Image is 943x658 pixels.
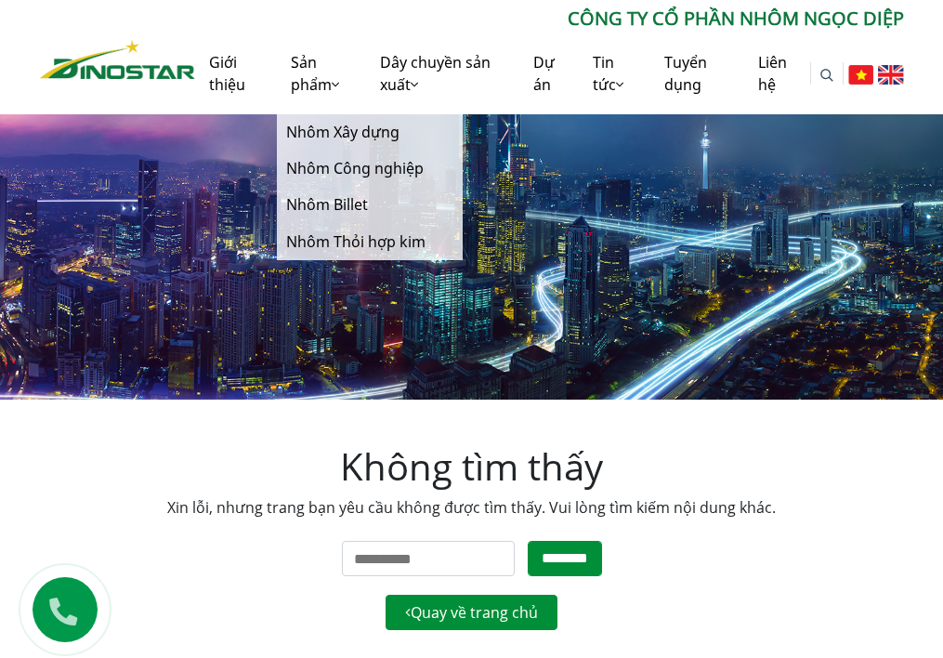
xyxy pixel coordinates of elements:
[195,33,276,114] a: Giới thiệu
[519,33,579,114] a: Dự án
[40,444,904,489] h1: Không tìm thấy
[40,496,904,519] p: Xin lỗi, nhưng trang bạn yêu cầu không được tìm thấy. Vui lòng tìm kiếm nội dung khác.
[277,151,463,187] a: Nhôm Công nghiệp
[579,33,649,114] a: Tin tức
[277,33,367,114] a: Sản phẩm
[277,187,463,223] a: Nhôm Billet
[195,5,903,33] p: CÔNG TY CỔ PHẦN NHÔM NGỌC DIỆP
[848,65,873,85] img: Tiếng Việt
[277,114,463,151] a: Nhôm Xây dựng
[366,33,518,114] a: Dây chuyền sản xuất
[277,224,463,260] a: Nhôm Thỏi hợp kim
[744,33,810,114] a: Liên hệ
[650,33,745,114] a: Tuyển dụng
[386,595,557,630] a: Quay về trang chủ
[820,69,833,82] img: search
[878,65,903,85] img: English
[40,40,196,79] img: Nhôm Dinostar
